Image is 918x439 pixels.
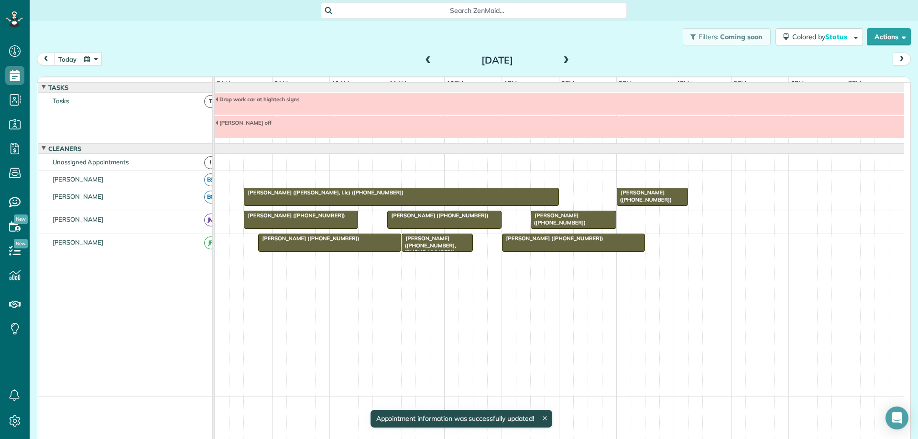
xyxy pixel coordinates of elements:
span: [PERSON_NAME] [51,193,106,200]
span: [PERSON_NAME] [51,238,106,246]
h2: [DATE] [437,55,557,65]
span: [PERSON_NAME] ([PHONE_NUMBER]) [387,212,489,219]
span: [PERSON_NAME] [51,175,106,183]
button: prev [37,53,55,65]
span: ! [204,156,217,169]
span: New [14,239,28,248]
span: BS [204,173,217,186]
button: Actions [867,28,911,45]
span: Drop work car at hightech signs [215,96,300,103]
span: 4pm [674,79,691,87]
span: [PERSON_NAME] off [215,119,272,126]
span: [PERSON_NAME] [51,215,106,223]
span: Unassigned Appointments [51,158,131,166]
span: T [204,95,217,108]
span: JM [204,214,217,226]
span: [PERSON_NAME] ([PHONE_NUMBER], [PHONE_NUMBER]) [401,235,456,256]
button: Colored byStatus [776,28,863,45]
span: 2pm [559,79,576,87]
span: [PERSON_NAME] ([PHONE_NUMBER]) [258,235,360,242]
span: 9am [273,79,290,87]
div: Open Intercom Messenger [885,407,908,429]
span: JR [204,236,217,249]
span: 6pm [789,79,806,87]
button: next [893,53,911,65]
span: Cleaners [46,145,83,152]
span: 7pm [846,79,863,87]
div: Appointment information was successfully updated! [370,410,552,428]
span: [PERSON_NAME] ([PHONE_NUMBER]) [243,212,346,219]
span: [PERSON_NAME] ([PERSON_NAME], Llc) ([PHONE_NUMBER]) [243,189,404,196]
span: New [14,214,28,224]
span: 3pm [617,79,634,87]
span: [PERSON_NAME] ([PHONE_NUMBER]) [530,212,586,225]
span: 12pm [445,79,465,87]
span: [PERSON_NAME] ([PHONE_NUMBER]) [616,189,672,203]
span: 1pm [502,79,519,87]
span: 5pm [732,79,748,87]
span: Coming soon [720,32,763,41]
span: Filters: [699,32,719,41]
span: Colored by [792,32,851,41]
span: Status [825,32,849,41]
span: Tasks [51,97,71,105]
span: 8am [215,79,232,87]
span: 10am [330,79,351,87]
button: today [54,53,81,65]
span: [PERSON_NAME] ([PHONE_NUMBER]) [502,235,604,242]
span: BC [204,191,217,203]
span: Tasks [46,84,70,91]
span: 11am [387,79,409,87]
